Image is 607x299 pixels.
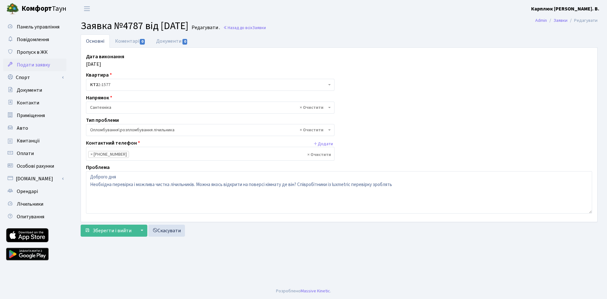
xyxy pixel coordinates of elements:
[3,84,66,97] a: Документи
[3,109,66,122] a: Приміщення
[3,97,66,109] a: Контакти
[17,137,40,144] span: Квитанції
[17,36,49,43] span: Повідомлення
[3,71,66,84] a: Спорт
[17,87,42,94] span: Документи
[17,125,28,132] span: Авто
[148,225,185,237] a: Скасувати
[90,151,93,158] span: ×
[90,82,98,88] b: КТ2
[307,152,331,158] span: Видалити всі елементи
[86,94,112,102] label: Напрямок
[151,34,193,48] a: Документи
[276,288,331,295] div: Розроблено .
[81,34,110,48] a: Основні
[3,46,66,59] a: Пропуск в ЖК
[79,3,95,14] button: Переключити навігацію
[81,225,136,237] button: Зберегти і вийти
[223,25,266,31] a: Назад до всіхЗаявки
[86,139,140,147] label: Контактний телефон
[3,210,66,223] a: Опитування
[21,3,66,14] span: Таун
[86,79,334,91] span: <b>КТ2</b>&nbsp;&nbsp;&nbsp;2-1577
[17,201,43,208] span: Лічильники
[21,3,52,14] b: Комфорт
[88,151,129,158] li: (096) 104-87-38
[17,163,54,170] span: Особові рахунки
[17,188,38,195] span: Орендарі
[3,198,66,210] a: Лічильники
[3,147,66,160] a: Оплати
[3,122,66,134] a: Авто
[526,14,607,27] nav: breadcrumb
[86,164,110,171] label: Проблема
[182,39,187,45] span: 0
[6,3,19,15] img: logo.png
[86,71,112,79] label: Квартира
[90,82,327,88] span: <b>КТ2</b>&nbsp;&nbsp;&nbsp;2-1577
[301,288,330,294] a: Massive Kinetic
[86,53,124,60] label: Дата виконання
[140,39,145,45] span: 0
[252,25,266,31] span: Заявки
[3,160,66,172] a: Особові рахунки
[81,53,597,68] div: [DATE]
[3,33,66,46] a: Повідомлення
[93,227,132,234] span: Зберегти і вийти
[3,134,66,147] a: Квитанції
[17,213,44,220] span: Опитування
[90,104,327,111] span: Сантехніка
[312,139,334,149] button: Додати
[90,127,327,133] span: Опломбування\розпломбування лічильника
[531,5,599,12] b: Карплюк [PERSON_NAME]. В.
[3,172,66,185] a: [DOMAIN_NAME]
[17,112,45,119] span: Приміщення
[17,23,59,30] span: Панель управління
[86,171,592,214] textarea: Доброго дня Необхідна перевірка і можлива чистка лічильників. Можна якось відкрити на поверсі кім...
[17,150,34,157] span: Оплати
[567,17,598,24] li: Редагувати
[554,17,567,24] a: Заявки
[81,19,188,33] span: Заявка №4787 від [DATE]
[17,49,48,56] span: Пропуск в ЖК
[86,102,334,114] span: Сантехніка
[3,185,66,198] a: Орендарі
[3,59,66,71] a: Подати заявку
[86,124,334,136] span: Опломбування\розпломбування лічильника
[17,99,39,106] span: Контакти
[535,17,547,24] a: Admin
[17,61,50,68] span: Подати заявку
[190,25,220,31] small: Редагувати .
[110,34,151,48] a: Коментарі
[3,21,66,33] a: Панель управління
[86,116,119,124] label: Тип проблеми
[300,104,323,111] span: Видалити всі елементи
[531,5,599,13] a: Карплюк [PERSON_NAME]. В.
[300,127,323,133] span: Видалити всі елементи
